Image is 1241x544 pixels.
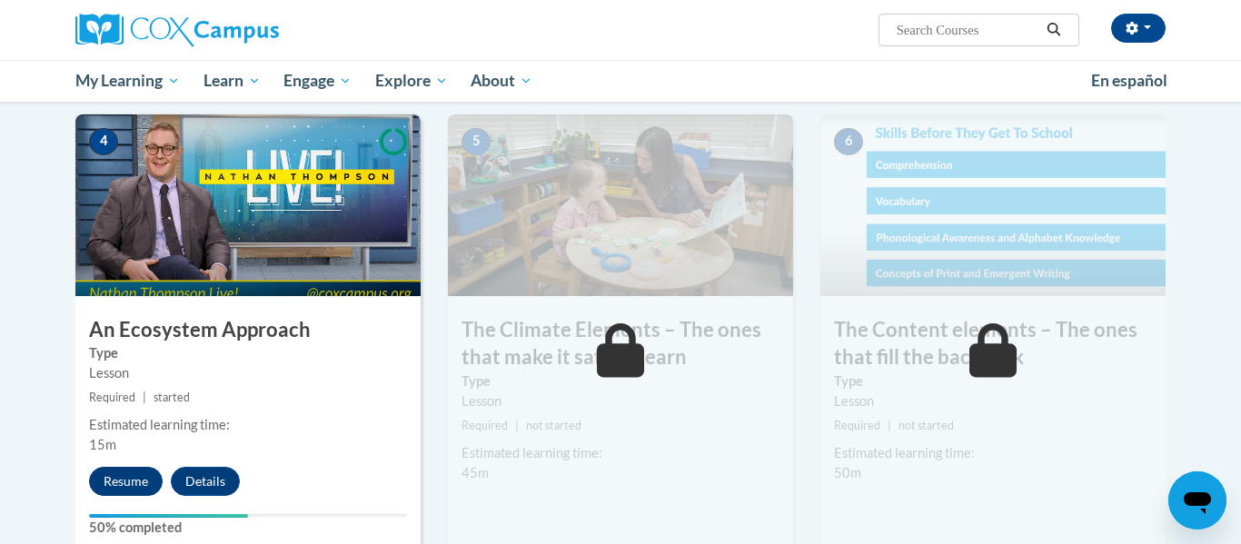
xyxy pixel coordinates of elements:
[1040,19,1067,41] button: Search
[834,128,863,155] span: 6
[89,518,407,538] label: 50% completed
[75,14,279,46] img: Cox Campus
[89,437,116,452] span: 15m
[888,419,891,432] span: |
[89,343,407,363] label: Type
[154,391,190,404] span: started
[89,128,118,155] span: 4
[272,60,363,102] a: Engage
[515,419,519,432] span: |
[171,467,240,496] button: Details
[48,60,1193,102] div: Main menu
[89,391,135,404] span: Required
[89,467,163,496] button: Resume
[460,60,545,102] a: About
[375,70,448,92] span: Explore
[462,443,779,463] div: Estimated learning time:
[462,371,779,391] label: Type
[462,128,491,155] span: 5
[1091,71,1167,90] span: En español
[89,415,407,435] div: Estimated learning time:
[64,60,192,102] a: My Learning
[462,465,489,480] span: 45m
[448,114,793,296] img: Course Image
[204,70,261,92] span: Learn
[820,114,1166,296] img: Course Image
[75,14,421,46] a: Cox Campus
[363,60,460,102] a: Explore
[143,391,146,404] span: |
[895,19,1040,41] input: Search Courses
[834,465,861,480] span: 50m
[898,419,954,432] span: not started
[89,363,407,383] div: Lesson
[89,514,248,518] div: Your progress
[462,391,779,411] div: Lesson
[75,70,180,92] span: My Learning
[834,443,1152,463] div: Estimated learning time:
[283,70,352,92] span: Engage
[820,316,1166,372] h3: The Content elements – The ones that fill the backpack
[834,371,1152,391] label: Type
[1079,62,1179,100] a: En español
[75,316,421,344] h3: An Ecosystem Approach
[448,316,793,372] h3: The Climate Elements – The ones that make it safe to learn
[462,419,508,432] span: Required
[834,419,880,432] span: Required
[471,70,532,92] span: About
[526,419,581,432] span: not started
[75,114,421,296] img: Course Image
[1111,14,1166,43] button: Account Settings
[1168,471,1226,529] iframe: Button to launch messaging window
[834,391,1152,411] div: Lesson
[192,60,273,102] a: Learn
